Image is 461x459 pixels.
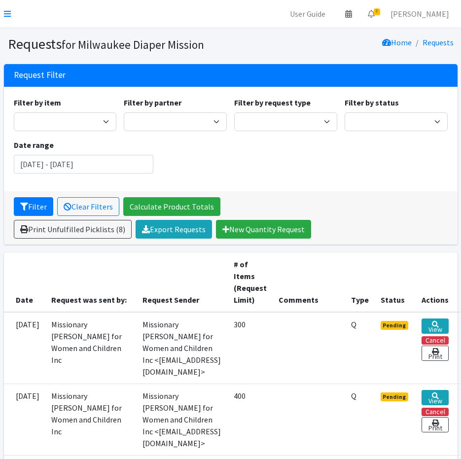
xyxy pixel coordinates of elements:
[228,252,273,312] th: # of Items (Request Limit)
[422,408,449,416] button: Cancel
[216,220,311,239] a: New Quantity Request
[351,391,356,401] abbr: Quantity
[234,97,311,108] label: Filter by request type
[416,252,461,312] th: Actions
[4,252,45,312] th: Date
[345,252,375,312] th: Type
[423,37,454,47] a: Requests
[45,312,137,384] td: Missionary [PERSON_NAME] for Women and Children Inc
[282,4,333,24] a: User Guide
[14,155,153,174] input: January 1, 2011 - December 31, 2011
[8,35,227,53] h1: Requests
[382,37,412,47] a: Home
[45,384,137,455] td: Missionary [PERSON_NAME] for Women and Children Inc
[351,319,356,329] abbr: Quantity
[14,197,53,216] button: Filter
[14,139,54,151] label: Date range
[4,384,45,455] td: [DATE]
[381,392,409,401] span: Pending
[62,37,204,52] small: for Milwaukee Diaper Mission
[228,384,273,455] td: 400
[4,312,45,384] td: [DATE]
[137,312,228,384] td: Missionary [PERSON_NAME] for Women and Children Inc <[EMAIL_ADDRESS][DOMAIN_NAME]>
[422,336,449,345] button: Cancel
[45,252,137,312] th: Request was sent by:
[422,417,449,432] a: Print
[228,312,273,384] td: 300
[14,97,61,108] label: Filter by item
[374,8,380,15] span: 8
[383,4,457,24] a: [PERSON_NAME]
[14,220,132,239] a: Print Unfulfilled Picklists (8)
[422,390,449,405] a: View
[123,197,220,216] a: Calculate Product Totals
[124,97,181,108] label: Filter by partner
[137,252,228,312] th: Request Sender
[14,70,66,80] h3: Request Filter
[57,197,119,216] a: Clear Filters
[345,97,399,108] label: Filter by status
[136,220,212,239] a: Export Requests
[360,4,383,24] a: 8
[381,321,409,330] span: Pending
[273,252,345,312] th: Comments
[375,252,416,312] th: Status
[137,384,228,455] td: Missionary [PERSON_NAME] for Women and Children Inc <[EMAIL_ADDRESS][DOMAIN_NAME]>
[422,346,449,361] a: Print
[422,318,449,334] a: View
